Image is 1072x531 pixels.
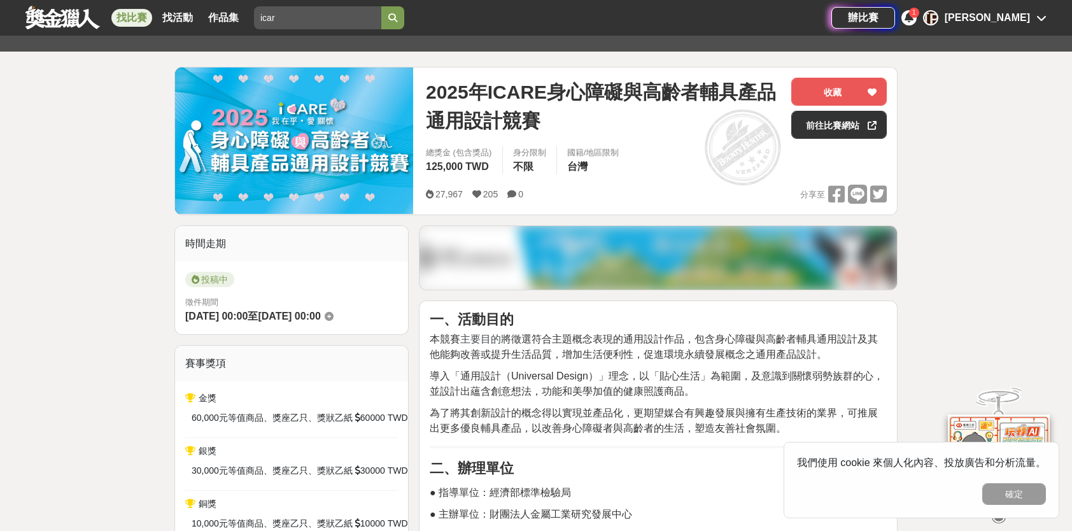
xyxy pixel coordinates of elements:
[388,464,408,478] span: TWD
[203,9,244,27] a: 作品集
[945,10,1030,25] div: [PERSON_NAME]
[797,457,1046,468] span: 我們使用 cookie 來個人化內容、投放廣告和分析流量。
[185,272,234,287] span: 投稿中
[567,161,588,172] span: 台灣
[982,483,1046,505] button: 確定
[199,393,216,403] span: 金獎
[360,411,385,425] span: 60000
[923,10,938,25] div: [PERSON_NAME]
[513,161,533,172] span: 不限
[912,9,916,16] span: 1
[111,9,152,27] a: 找比賽
[199,499,216,509] span: 銅獎
[192,411,353,425] span: 60,000元等值商品、獎座乙只、獎狀乙紙
[360,517,385,530] span: 10000
[199,446,216,456] span: 銀獎
[254,6,381,29] input: 2025「洗手新日常：全民 ALL IN」洗手歌全台徵選
[185,297,218,307] span: 徵件期間
[948,414,1050,499] img: d2146d9a-e6f6-4337-9592-8cefde37ba6b.png
[426,161,489,172] span: 125,000 TWD
[831,7,895,29] a: 辦比賽
[430,509,632,520] span: ● 主辦單位：財團法人金屬工業研究發展中心
[258,311,320,322] span: [DATE] 00:00
[430,371,884,397] span: 導入「通用設計（Universal Design）」理念，以「貼心生活」為範圍，及意識到關懷弱勢族群的心，並設計出蘊含創意想法，功能和美學加值的健康照護商品。
[175,226,408,262] div: 時間走期
[430,487,571,498] span: ● 指導單位：經濟部標準檢驗局
[426,78,781,135] span: 2025年ICARE身心障礙與高齡者輔具產品通用設計競賽
[567,146,619,159] div: 國籍/地區限制
[513,146,546,159] div: 身分限制
[426,146,492,159] span: 總獎金 (包含獎品)
[483,189,498,199] span: 205
[430,334,460,344] span: 本競賽
[157,9,198,27] a: 找活動
[518,189,523,199] span: 0
[192,464,353,478] span: 30,000元等值商品、獎座乙只、獎狀乙紙
[430,407,878,434] span: 為了將其創新設計的概念得以實現並產品化，更期望媒合有興趣發展與擁有生產技術的業界，可推展出更多優良輔具產品，以改善身心障礙者與高齡者的生活，塑造友善社會氛圍。
[430,460,514,476] strong: 二、辦理單位
[185,311,248,322] span: [DATE] 00:00
[435,189,463,199] span: 27,967
[192,517,353,530] span: 10,000元等值商品、獎座乙只、獎狀乙紙
[175,67,413,214] img: Cover Image
[791,78,887,106] button: 收藏
[360,464,385,478] span: 30000
[460,334,501,344] span: 主要目的
[248,311,258,322] span: 至
[800,185,825,204] span: 分享至
[430,311,514,327] strong: 一、活動目的
[388,517,408,530] span: TWD
[430,334,878,360] span: 將徵選符合主題概念表現的通用設計作品，包含身心障礙與高齡者輔具通用設計及其他能夠改善或提升生活品質，增加生活便利性，促進環境永續發展概念之通用產品設計。
[175,346,408,381] div: 賽事獎項
[388,411,408,425] span: TWD
[791,111,887,139] a: 前往比賽網站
